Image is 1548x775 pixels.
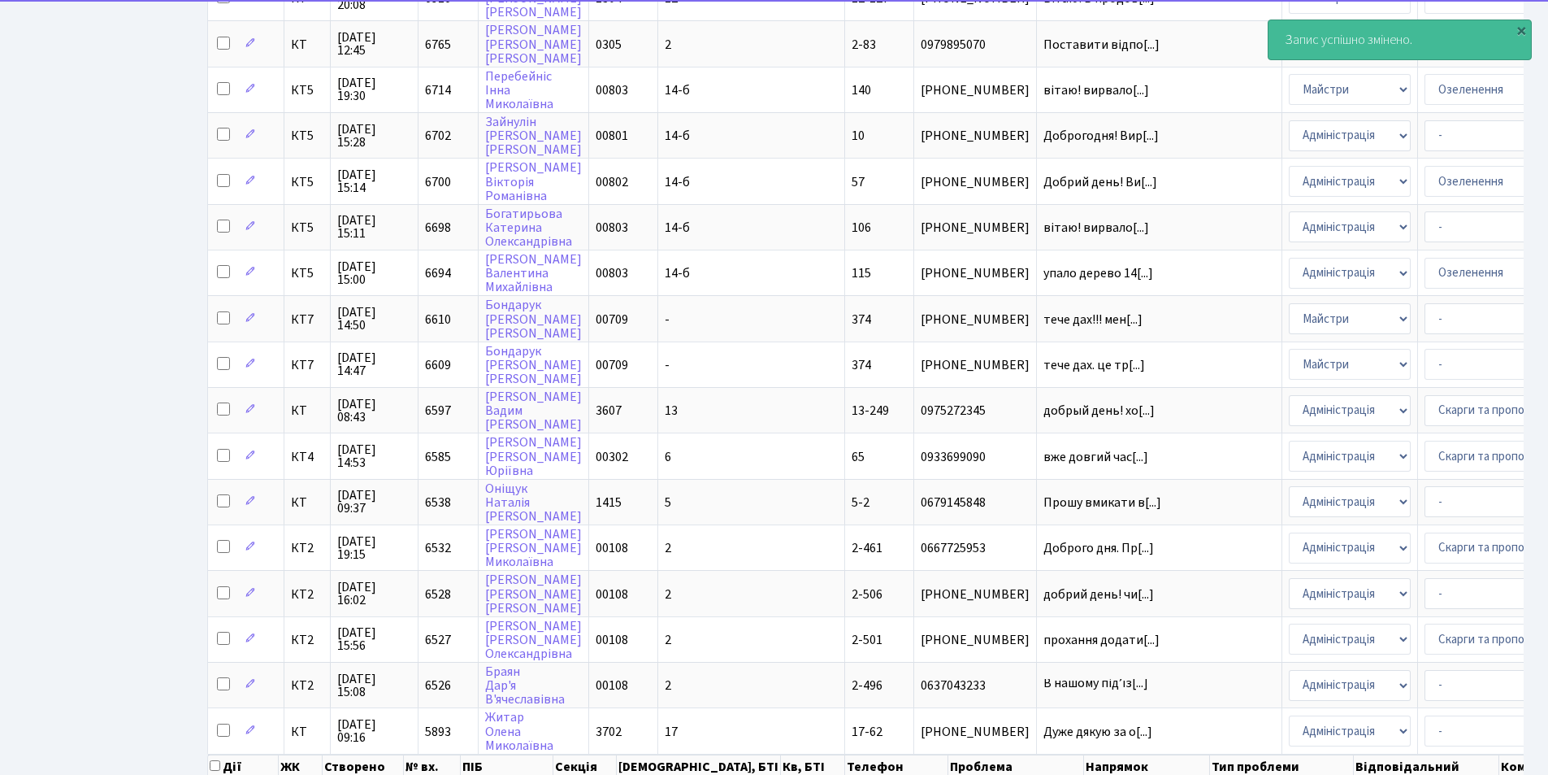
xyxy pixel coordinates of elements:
[665,723,678,741] span: 17
[425,631,451,649] span: 6527
[291,451,323,464] span: КТ4
[665,36,671,54] span: 2
[852,311,871,329] span: 374
[921,588,1030,601] span: [PHONE_NUMBER]
[921,451,1030,464] span: 0933699090
[337,673,411,699] span: [DATE] 15:08
[1043,264,1153,282] span: упало дерево 14[...]
[852,36,876,54] span: 2-83
[485,525,582,571] a: [PERSON_NAME][PERSON_NAME]Миколаївна
[1043,631,1160,649] span: прохання додати[...]
[425,539,451,557] span: 6532
[337,31,411,57] span: [DATE] 12:45
[596,723,622,741] span: 3702
[425,677,451,694] span: 6526
[921,496,1030,509] span: 0679145848
[596,173,628,191] span: 00802
[921,725,1030,738] span: [PHONE_NUMBER]
[291,679,323,692] span: КТ2
[596,36,622,54] span: 0305
[337,443,411,469] span: [DATE] 14:53
[485,113,582,159] a: Зайнулін[PERSON_NAME][PERSON_NAME]
[665,173,690,191] span: 14-б
[921,267,1030,280] span: [PHONE_NUMBER]
[852,127,865,145] span: 10
[337,581,411,607] span: [DATE] 16:02
[921,542,1030,555] span: 0667725953
[921,38,1030,51] span: 0979895070
[425,723,451,741] span: 5893
[852,448,865,466] span: 65
[665,127,690,145] span: 14-б
[337,351,411,377] span: [DATE] 14:47
[665,356,670,374] span: -
[291,725,323,738] span: КТ
[921,176,1030,189] span: [PHONE_NUMBER]
[291,221,323,234] span: КТ5
[665,448,671,466] span: 6
[337,489,411,515] span: [DATE] 09:37
[665,81,690,99] span: 14-б
[665,494,671,512] span: 5
[596,677,628,694] span: 00108
[852,402,889,420] span: 13-249
[921,313,1030,326] span: [PHONE_NUMBER]
[337,398,411,424] span: [DATE] 08:43
[921,679,1030,692] span: 0637043233
[596,539,628,557] span: 00108
[596,264,628,282] span: 00803
[1268,20,1531,59] div: Запис успішно змінено.
[425,219,451,237] span: 6698
[1043,356,1145,374] span: тече дах. це тр[...]
[852,631,882,649] span: 2-501
[596,127,628,145] span: 00801
[596,631,628,649] span: 00108
[291,633,323,647] span: КТ2
[291,176,323,189] span: КТ5
[425,356,451,374] span: 6609
[425,264,451,282] span: 6694
[596,402,622,420] span: 3607
[596,586,628,603] span: 00108
[337,306,411,332] span: [DATE] 14:50
[852,586,882,603] span: 2-506
[921,633,1030,647] span: [PHONE_NUMBER]
[852,494,869,512] span: 5-2
[425,173,451,191] span: 6700
[485,297,582,342] a: Бондарук[PERSON_NAME][PERSON_NAME]
[852,356,871,374] span: 374
[1043,674,1148,692] span: В нашому підʼїз[...]
[596,494,622,512] span: 1415
[596,81,628,99] span: 00803
[425,448,451,466] span: 6585
[1043,494,1161,512] span: Прошу вмикати в[...]
[1043,723,1152,741] span: Дуже дякую за о[...]
[1513,22,1529,38] div: ×
[852,173,865,191] span: 57
[291,542,323,555] span: КТ2
[665,586,671,603] span: 2
[485,250,582,296] a: [PERSON_NAME]ВалентинаМихайлівна
[425,127,451,145] span: 6702
[337,626,411,652] span: [DATE] 15:56
[485,709,553,755] a: ЖитарОленаМиколаївна
[665,677,671,694] span: 2
[291,267,323,280] span: КТ5
[425,311,451,329] span: 6610
[665,311,670,329] span: -
[665,219,690,237] span: 14-б
[291,129,323,142] span: КТ5
[665,402,678,420] span: 13
[485,22,582,67] a: [PERSON_NAME][PERSON_NAME][PERSON_NAME]
[291,84,323,97] span: КТ5
[337,214,411,240] span: [DATE] 15:11
[485,67,553,113] a: ПеребейнісІннаМиколаївна
[291,404,323,417] span: КТ
[425,494,451,512] span: 6538
[485,205,572,250] a: БогатирьоваКатеринаОлександрівна
[337,260,411,286] span: [DATE] 15:00
[665,264,690,282] span: 14-б
[852,677,882,694] span: 2-496
[1043,586,1154,603] span: добрий день! чи[...]
[1043,219,1149,237] span: вітаю! вирвало[...]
